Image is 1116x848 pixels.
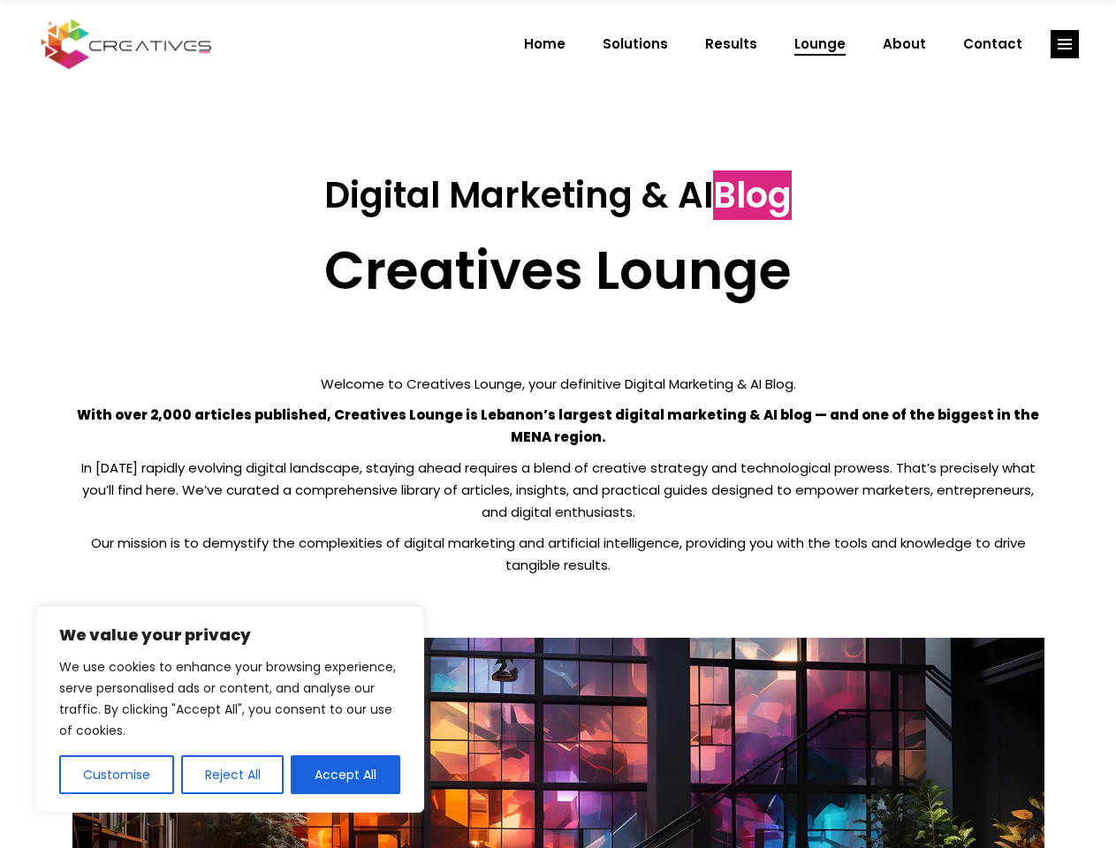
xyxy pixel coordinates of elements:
[945,21,1041,67] a: Contact
[705,21,757,67] span: Results
[59,656,400,741] p: We use cookies to enhance your browsing experience, serve personalised ads or content, and analys...
[584,21,687,67] a: Solutions
[59,755,174,794] button: Customise
[181,755,285,794] button: Reject All
[776,21,864,67] a: Lounge
[72,174,1044,216] h3: Digital Marketing & AI
[963,21,1022,67] span: Contact
[505,21,584,67] a: Home
[524,21,566,67] span: Home
[713,170,792,220] span: Blog
[72,238,1044,302] h2: Creatives Lounge
[59,625,400,646] p: We value your privacy
[35,606,424,813] div: We value your privacy
[1051,30,1079,58] a: link
[72,457,1044,523] p: In [DATE] rapidly evolving digital landscape, staying ahead requires a blend of creative strategy...
[864,21,945,67] a: About
[687,21,776,67] a: Results
[72,373,1044,395] p: Welcome to Creatives Lounge, your definitive Digital Marketing & AI Blog.
[72,532,1044,576] p: Our mission is to demystify the complexities of digital marketing and artificial intelligence, pr...
[883,21,926,67] span: About
[37,17,216,72] img: Creatives
[291,755,400,794] button: Accept All
[603,21,668,67] span: Solutions
[77,405,1039,446] strong: With over 2,000 articles published, Creatives Lounge is Lebanon’s largest digital marketing & AI ...
[794,21,846,67] span: Lounge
